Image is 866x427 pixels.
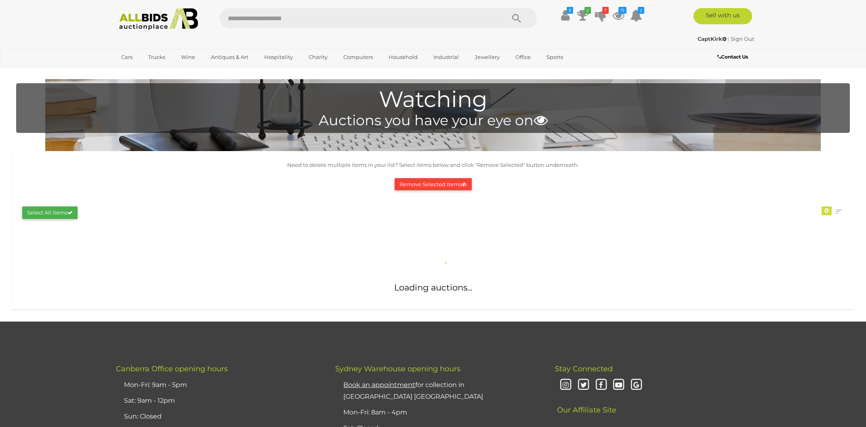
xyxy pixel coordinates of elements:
[176,50,200,64] a: Wine
[116,50,138,64] a: Cars
[555,393,616,414] span: Our Affiliate Site
[143,50,170,64] a: Trucks
[115,8,202,30] img: Allbids.com.au
[510,50,536,64] a: Office
[629,378,643,392] i: Google
[728,36,729,42] span: |
[594,378,608,392] i: Facebook
[559,378,573,392] i: Instagram
[602,7,609,14] i: 7
[22,206,78,219] button: Select All items
[122,377,315,393] li: Mon-Fri: 9am - 5pm
[584,7,591,14] i: 2
[341,405,534,421] li: Mon-Fri: 8am - 4pm
[395,178,472,191] button: Remove Selected Items
[567,7,573,14] i: $
[343,381,415,389] u: Book an appointment
[638,7,644,14] i: 2
[383,50,423,64] a: Household
[541,50,568,64] a: Sports
[303,50,333,64] a: Charity
[20,87,846,112] h1: Watching
[116,364,228,373] span: Canberra Office opening hours
[428,50,464,64] a: Industrial
[595,8,607,23] a: 7
[559,8,571,23] a: $
[122,393,315,409] li: Sat: 9am - 12pm
[576,378,591,392] i: Twitter
[206,50,254,64] a: Antiques & Art
[717,53,750,61] a: Contact Us
[698,36,728,42] a: CaptKirk
[612,378,626,392] i: Youtube
[717,54,748,60] b: Contact Us
[731,36,754,42] a: Sign Out
[612,8,624,23] a: 15
[343,381,483,400] a: Book an appointmentfor collection in [GEOGRAPHIC_DATA] [GEOGRAPHIC_DATA]
[16,160,850,170] p: Need to delete multiple items in your list? Select items below and click "Remove Selected" button...
[630,8,642,23] a: 2
[20,113,846,128] h4: Auctions you have your eye on
[618,7,626,14] i: 15
[577,8,589,23] a: 2
[469,50,505,64] a: Jewellery
[259,50,298,64] a: Hospitality
[116,64,184,77] a: [GEOGRAPHIC_DATA]
[338,50,378,64] a: Computers
[698,36,727,42] strong: CaptKirk
[694,8,752,24] a: Sell with us
[496,8,537,28] button: Search
[394,282,472,292] span: Loading auctions...
[335,364,460,373] span: Sydney Warehouse opening hours
[122,409,315,425] li: Sun: Closed
[555,364,613,373] span: Stay Connected
[822,206,832,215] div: 0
